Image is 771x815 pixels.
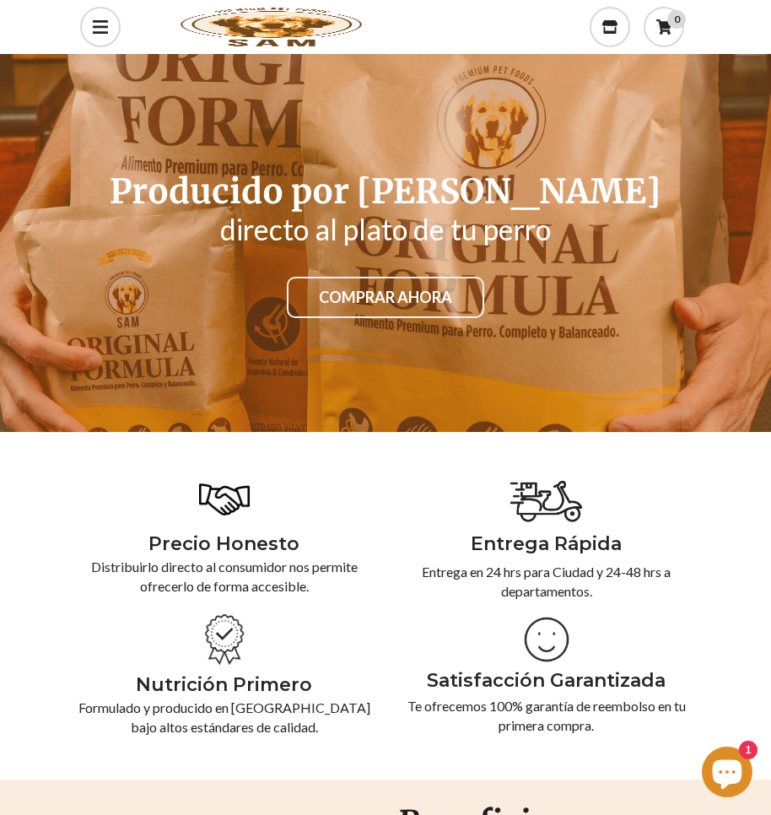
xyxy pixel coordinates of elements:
[644,7,684,47] a: 0
[396,697,698,736] p: Te ofrecemos 100% garantía de reembolso en tu primera compra.
[73,672,375,698] p: Nutrición Primero
[199,614,250,665] img: 2.png
[73,175,698,208] h1: Producido por [PERSON_NAME]
[148,7,394,47] img: sam.png
[199,474,250,525] img: 493808.png
[697,747,758,802] inbox-online-store-chat: Chat de la tienda online Shopify
[73,215,698,244] h2: directo al plato de tu perro
[287,277,484,319] a: COMPRAR AHORA
[73,699,375,737] p: Formulado y producido en [GEOGRAPHIC_DATA] bajo altos estándares de calidad.
[521,614,572,665] img: templates_071_photo-5.png
[667,10,686,29] div: 0
[73,558,375,596] p: Distribuirlo directo al consumidor nos permite ofrecerlo de forma accesible.
[73,532,375,558] p: Precio Honesto
[396,533,698,555] h4: Entrega Rápida
[509,474,584,526] img: iconos-homepage.png
[396,672,698,690] h4: Satisfacción Garantizada
[396,563,698,602] p: Entrega en 24 hrs para Ciudad y 24-48 hrs a departamentos.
